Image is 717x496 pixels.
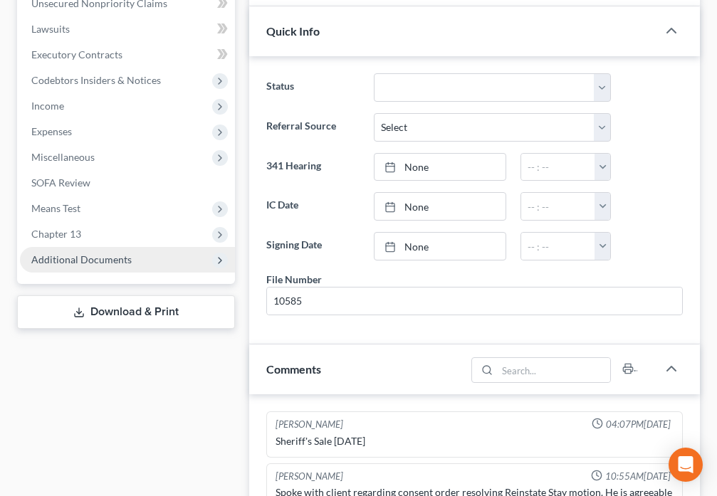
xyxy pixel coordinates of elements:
[259,232,367,260] label: Signing Date
[31,228,81,240] span: Chapter 13
[375,233,506,260] a: None
[267,287,682,315] input: --
[497,358,610,382] input: Search...
[31,23,70,35] span: Lawsuits
[259,153,367,181] label: 341 Hearing
[31,125,72,137] span: Expenses
[20,16,235,42] a: Lawsuits
[375,193,506,220] a: None
[259,113,367,142] label: Referral Source
[17,295,235,329] a: Download & Print
[375,154,506,181] a: None
[669,448,703,482] div: Open Intercom Messenger
[31,202,80,214] span: Means Test
[521,193,595,220] input: -- : --
[521,233,595,260] input: -- : --
[31,74,161,86] span: Codebtors Insiders & Notices
[266,362,321,376] span: Comments
[259,73,367,102] label: Status
[266,272,322,287] div: File Number
[20,42,235,68] a: Executory Contracts
[31,48,122,60] span: Executory Contracts
[276,470,343,483] div: [PERSON_NAME]
[521,154,595,181] input: -- : --
[31,176,90,189] span: SOFA Review
[31,253,132,265] span: Additional Documents
[31,100,64,112] span: Income
[606,418,671,431] span: 04:07PM[DATE]
[276,418,343,431] div: [PERSON_NAME]
[266,24,320,38] span: Quick Info
[20,170,235,196] a: SOFA Review
[276,434,674,448] div: Sheriff's Sale [DATE]
[259,192,367,221] label: IC Date
[605,470,671,483] span: 10:55AM[DATE]
[31,151,95,163] span: Miscellaneous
